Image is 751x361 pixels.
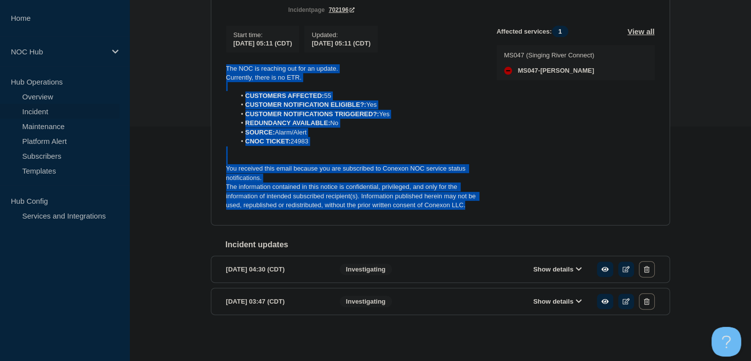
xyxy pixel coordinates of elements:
button: View all [628,26,655,37]
li: No [236,119,481,128]
span: 1 [552,26,568,37]
strong: SOURCE: [245,129,275,136]
strong: CNOC TICKET: [245,137,291,145]
li: Yes [236,100,481,109]
span: Investigating [340,296,392,307]
span: MS047-[PERSON_NAME] [518,67,594,75]
div: [DATE] 04:30 (CDT) [226,261,325,277]
iframe: Help Scout Beacon - Open [711,327,741,357]
strong: CUSTOMER NOTIFICATIONS TRIGGERED?: [245,110,379,118]
div: down [504,67,512,75]
span: [DATE] 05:11 (CDT) [234,40,292,47]
p: NOC Hub [11,47,106,56]
div: [DATE] 05:11 (CDT) [312,39,370,47]
span: Affected services: [497,26,573,37]
p: Currently, there is no ETR. [226,73,481,82]
p: Start time : [234,31,292,39]
strong: CUSTOMER NOTIFICATION ELIGIBLE?: [245,101,366,108]
li: 55 [236,91,481,100]
p: page [288,6,325,13]
span: incident [288,6,311,13]
p: You received this email because you are subscribed to Conexon NOC service status notifications. [226,164,481,182]
li: 24983 [236,137,481,146]
p: Updated : [312,31,370,39]
li: Yes [236,110,481,119]
p: The information contained in this notice is confidential, privileged, and only for the informatio... [226,182,481,210]
a: 702196 [329,6,355,13]
strong: REDUNDANCY AVAILABLE: [245,119,330,127]
div: [DATE] 03:47 (CDT) [226,293,325,310]
span: Investigating [340,264,392,275]
h2: Incident updates [226,240,670,249]
button: Show details [530,297,585,306]
p: MS047 (Singing River Connect) [504,51,594,59]
button: Show details [530,265,585,273]
li: Alarm/Alert [236,128,481,137]
strong: CUSTOMERS AFFECTED: [245,92,324,99]
p: The NOC is reaching out for an update. [226,64,481,73]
